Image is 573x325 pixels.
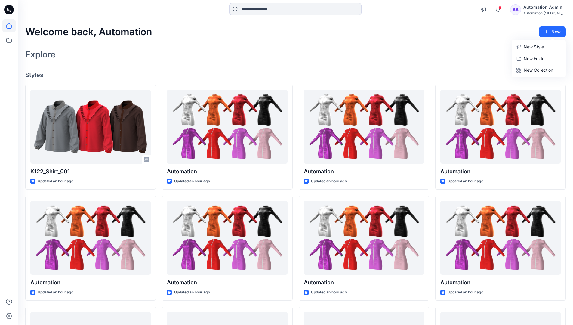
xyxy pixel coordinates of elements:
[440,90,561,164] a: Automation
[25,26,152,38] h2: Welcome back, Automation
[30,201,151,275] a: Automation
[167,90,287,164] a: Automation
[30,90,151,164] a: K122_Shirt_001
[513,41,565,53] a: New Style
[524,43,544,51] p: New Style
[30,167,151,176] p: K122_Shirt_001
[448,289,483,296] p: Updated an hour ago
[304,201,424,275] a: Automation
[304,167,424,176] p: Automation
[167,167,287,176] p: Automation
[304,278,424,287] p: Automation
[311,289,347,296] p: Updated an hour ago
[304,90,424,164] a: Automation
[38,178,73,184] p: Updated an hour ago
[440,278,561,287] p: Automation
[25,50,56,59] h2: Explore
[174,289,210,296] p: Updated an hour ago
[523,4,565,11] div: Automation Admin
[174,178,210,184] p: Updated an hour ago
[510,4,521,15] div: AA
[524,55,546,62] p: New Folder
[440,167,561,176] p: Automation
[25,71,566,79] h4: Styles
[539,26,566,37] button: New
[38,289,73,296] p: Updated an hour ago
[167,201,287,275] a: Automation
[523,11,565,15] div: Automation [MEDICAL_DATA]...
[167,278,287,287] p: Automation
[30,278,151,287] p: Automation
[524,67,553,74] p: New Collection
[448,178,483,184] p: Updated an hour ago
[311,178,347,184] p: Updated an hour ago
[440,201,561,275] a: Automation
